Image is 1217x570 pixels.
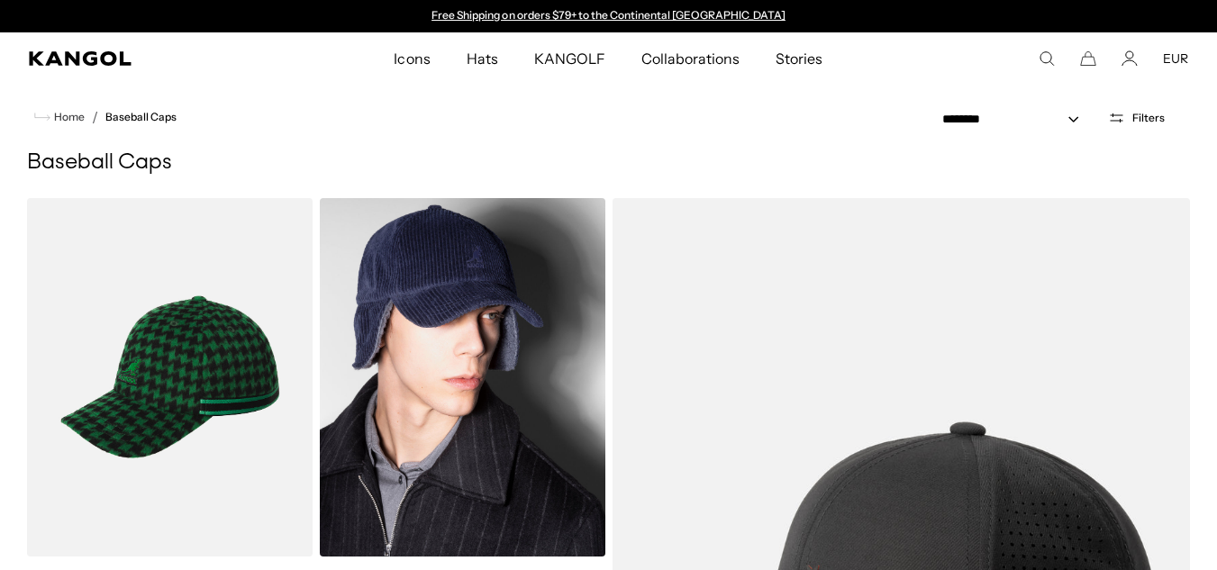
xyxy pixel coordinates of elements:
[105,111,177,123] a: Baseball Caps
[376,32,448,85] a: Icons
[34,109,85,125] a: Home
[431,8,786,22] a: Free Shipping on orders $79+ to the Continental [GEOGRAPHIC_DATA]
[27,149,1190,176] h1: Baseball Caps
[641,32,740,85] span: Collaborations
[467,32,498,85] span: Hats
[29,51,260,66] a: Kangol
[1122,50,1138,67] a: Account
[1132,112,1165,124] span: Filters
[423,9,795,23] div: Announcement
[1080,50,1096,67] button: Cart
[423,9,795,23] slideshow-component: Announcement bar
[623,32,758,85] a: Collaborations
[423,9,795,23] div: 1 of 2
[394,32,430,85] span: Icons
[534,32,605,85] span: KANGOLF
[935,110,1097,129] select: Sort by: Featured
[320,198,605,556] img: Cozy Cord Earflap Baseball
[516,32,623,85] a: KANGOLF
[758,32,840,85] a: Stories
[50,111,85,123] span: Home
[85,106,98,128] li: /
[1039,50,1055,67] summary: Search here
[449,32,516,85] a: Hats
[1097,110,1176,126] button: Open filters
[27,198,313,556] img: Block Zig Baseball
[1163,50,1188,67] button: EUR
[776,32,822,85] span: Stories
